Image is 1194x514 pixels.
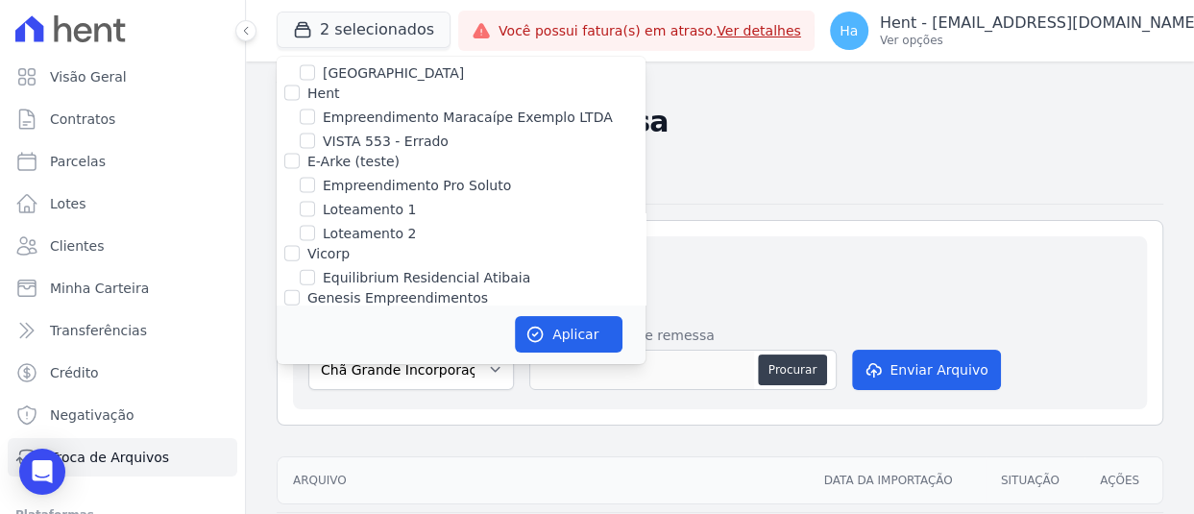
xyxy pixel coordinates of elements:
[515,316,622,353] button: Aplicar
[852,350,1000,390] button: Enviar Arquivo
[50,236,104,256] span: Clientes
[323,200,416,220] label: Loteamento 1
[323,132,449,152] label: VISTA 553 - Errado
[323,224,416,244] label: Loteamento 2
[8,142,237,181] a: Parcelas
[277,12,451,48] button: 2 selecionados
[8,100,237,138] a: Contratos
[8,438,237,477] a: Troca de Arquivos
[50,152,106,171] span: Parcelas
[277,105,1163,139] h2: Importações de Remessa
[19,449,65,495] div: Open Intercom Messenger
[308,252,1132,278] h2: Importar novo arquivo de remessa
[307,154,400,169] label: E-Arke (teste)
[8,354,237,392] a: Crédito
[50,67,127,86] span: Visão Geral
[499,21,801,41] span: Você possui fatura(s) em atraso.
[529,326,837,346] label: Anexar arquivo de remessa
[307,290,488,306] label: Genesis Empreendimentos
[50,279,149,298] span: Minha Carteira
[758,355,827,385] button: Procurar
[323,176,511,196] label: Empreendimento Pro Soluto
[8,58,237,96] a: Visão Geral
[50,405,134,425] span: Negativação
[323,268,530,288] label: Equilibrium Residencial Atibaia
[8,227,237,265] a: Clientes
[50,110,115,129] span: Contratos
[277,77,1163,97] nav: Breadcrumb
[8,269,237,307] a: Minha Carteira
[50,448,169,467] span: Troca de Arquivos
[50,321,147,340] span: Transferências
[1084,457,1162,503] th: Ações
[986,457,1084,503] th: Situação
[278,457,809,503] th: Arquivo
[717,23,801,38] a: Ver detalhes
[8,396,237,434] a: Negativação
[840,24,858,37] span: Ha
[307,246,350,261] label: Vicorp
[323,108,613,128] label: Empreendimento Maracaípe Exemplo LTDA
[307,86,340,101] label: Hent
[323,63,464,84] label: [GEOGRAPHIC_DATA]
[50,194,86,213] span: Lotes
[8,184,237,223] a: Lotes
[809,457,986,503] th: Data da Importação
[50,363,99,382] span: Crédito
[8,311,237,350] a: Transferências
